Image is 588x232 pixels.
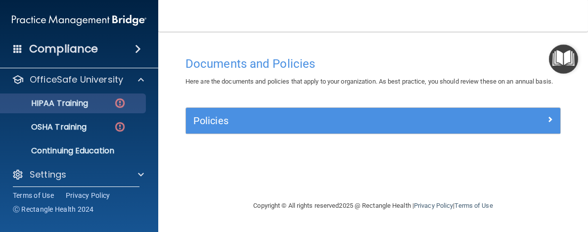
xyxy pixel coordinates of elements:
h5: Policies [193,115,459,126]
a: Settings [12,169,144,181]
img: danger-circle.6113f641.png [114,97,126,109]
h4: Documents and Policies [185,57,561,70]
p: Settings [30,169,66,181]
div: Copyright © All rights reserved 2025 @ Rectangle Health | | [193,190,554,222]
h4: Compliance [29,42,98,56]
a: Privacy Policy [414,202,453,209]
p: OfficeSafe University [30,74,123,86]
a: Policies [193,113,553,129]
span: Ⓒ Rectangle Health 2024 [13,204,94,214]
span: Here are the documents and policies that apply to your organization. As best practice, you should... [185,78,553,85]
button: Open Resource Center [549,45,578,74]
a: Terms of Use [454,202,493,209]
a: Terms of Use [13,190,54,200]
p: HIPAA Training [6,98,88,108]
a: Privacy Policy [66,190,110,200]
p: Continuing Education [6,146,141,156]
a: OfficeSafe University [12,74,144,86]
img: PMB logo [12,10,146,30]
p: OSHA Training [6,122,87,132]
img: danger-circle.6113f641.png [114,121,126,133]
